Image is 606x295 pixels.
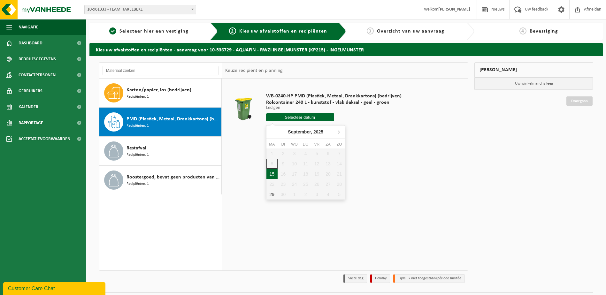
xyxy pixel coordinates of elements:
[19,51,56,67] span: Bedrijfsgegevens
[266,141,278,147] div: ma
[285,127,326,137] div: September,
[239,29,327,34] span: Kies uw afvalstoffen en recipiënten
[119,29,188,34] span: Selecteer hier een vestiging
[89,43,603,56] h2: Kies uw afvalstoffen en recipiënten - aanvraag voor 10-536729 - AQUAFIN - RWZI INGELMUNSTER (KP21...
[222,63,286,79] div: Keuze recipiënt en planning
[266,169,278,179] div: 15
[19,35,42,51] span: Dashboard
[278,141,289,147] div: di
[99,79,222,108] button: Karton/papier, los (bedrijven) Recipiënten: 1
[127,173,220,181] span: Roostergoed, bevat geen producten van dierlijke oorsprong
[99,108,222,137] button: PMD (Plastiek, Metaal, Drankkartons) (bedrijven) Recipiënten: 1
[313,130,323,134] i: 2025
[19,115,43,131] span: Rapportage
[3,281,107,295] iframe: chat widget
[19,67,56,83] span: Contactpersonen
[127,123,149,129] span: Recipiënten: 1
[127,86,191,94] span: Karton/papier, los (bedrijven)
[266,113,334,121] input: Selecteer datum
[127,144,146,152] span: Restafval
[99,137,222,166] button: Restafval Recipiënten: 1
[103,66,219,75] input: Materiaal zoeken
[370,274,390,283] li: Holiday
[93,27,205,35] a: 1Selecteer hier een vestiging
[343,274,367,283] li: Vaste dag
[475,78,593,90] p: Uw winkelmand is leeg
[474,62,593,78] div: [PERSON_NAME]
[19,19,38,35] span: Navigatie
[84,5,196,14] span: 10-961333 - TEAM HARELBEKE
[530,29,558,34] span: Bevestiging
[566,96,593,106] a: Doorgaan
[266,93,402,99] span: WB-0240-HP PMD (Plastiek, Metaal, Drankkartons) (bedrijven)
[19,131,70,147] span: Acceptatievoorwaarden
[393,274,465,283] li: Tijdelijk niet toegestaan/période limitée
[377,29,444,34] span: Overzicht van uw aanvraag
[334,141,345,147] div: zo
[289,141,300,147] div: wo
[19,99,38,115] span: Kalender
[311,141,322,147] div: vr
[229,27,236,34] span: 2
[99,166,222,194] button: Roostergoed, bevat geen producten van dierlijke oorsprong Recipiënten: 1
[367,27,374,34] span: 3
[266,99,402,106] span: Rolcontainer 240 L - kunststof - vlak deksel - geel - groen
[85,5,196,14] span: 10-961333 - TEAM HARELBEKE
[438,7,470,12] strong: [PERSON_NAME]
[127,115,220,123] span: PMD (Plastiek, Metaal, Drankkartons) (bedrijven)
[266,189,278,200] div: 29
[266,106,402,110] p: Ledigen
[127,152,149,158] span: Recipiënten: 1
[19,83,42,99] span: Gebruikers
[109,27,116,34] span: 1
[519,27,526,34] span: 4
[127,181,149,187] span: Recipiënten: 1
[127,94,149,100] span: Recipiënten: 1
[300,141,311,147] div: do
[322,141,334,147] div: za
